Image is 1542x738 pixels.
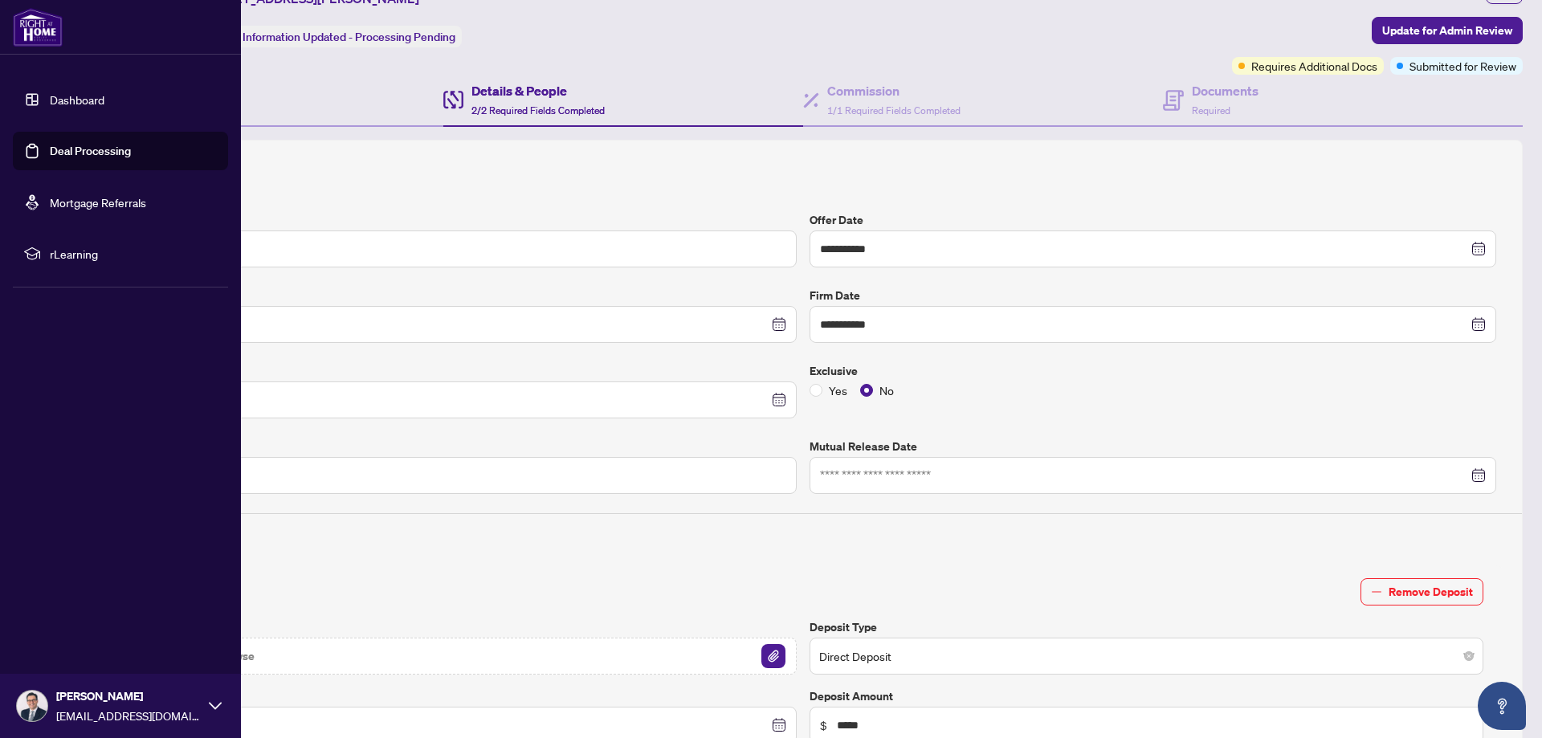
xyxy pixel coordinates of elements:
[243,30,455,44] span: Information Updated - Processing Pending
[810,687,1483,705] label: Deposit Amount
[110,438,797,455] label: Unit/Lot Number
[110,211,797,229] label: Sold Price
[1360,578,1483,605] button: Remove Deposit
[1372,17,1523,44] button: Update for Admin Review
[1371,586,1382,597] span: minus
[56,687,201,705] span: [PERSON_NAME]
[873,381,900,399] span: No
[1389,579,1473,605] span: Remove Deposit
[50,144,131,158] a: Deal Processing
[810,211,1496,229] label: Offer Date
[123,638,797,675] span: Drag & Drop OR BrowseFile Attachement
[1478,682,1526,730] button: Open asap
[1192,104,1230,116] span: Required
[110,527,1496,546] h4: Deposit
[1409,57,1516,75] span: Submitted for Review
[761,644,785,668] img: File Attachement
[50,245,217,263] span: rLearning
[13,8,63,47] img: logo
[471,104,605,116] span: 2/2 Required Fields Completed
[810,287,1496,304] label: Firm Date
[810,438,1496,455] label: Mutual Release Date
[820,716,827,734] span: $
[110,287,797,304] label: Closing Date
[810,362,1496,380] label: Exclusive
[110,362,797,380] label: Conditional Date
[822,381,854,399] span: Yes
[761,643,786,669] button: File Attachement
[123,618,797,636] label: Deposit Upload
[810,618,1483,636] label: Deposit Type
[1464,651,1474,661] span: close-circle
[1382,18,1512,43] span: Update for Admin Review
[819,641,1474,671] span: Direct Deposit
[110,166,1496,192] h2: Trade Details
[471,81,605,100] h4: Details & People
[827,104,961,116] span: 1/1 Required Fields Completed
[827,81,961,100] h4: Commission
[56,707,201,724] span: [EMAIL_ADDRESS][DOMAIN_NAME]
[50,92,104,107] a: Dashboard
[1251,57,1377,75] span: Requires Additional Docs
[1192,81,1258,100] h4: Documents
[199,26,462,47] div: Status:
[50,195,146,210] a: Mortgage Referrals
[17,691,47,721] img: Profile Icon
[123,687,797,705] label: Deposit Date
